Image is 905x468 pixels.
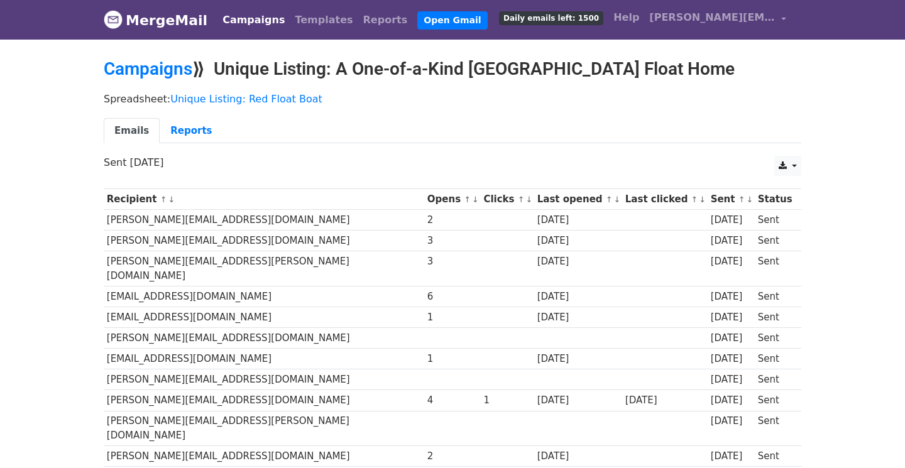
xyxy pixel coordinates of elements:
[755,390,795,411] td: Sent
[104,210,424,231] td: [PERSON_NAME][EMAIL_ADDRESS][DOMAIN_NAME]
[711,449,752,464] div: [DATE]
[104,156,801,169] p: Sent [DATE]
[168,195,175,204] a: ↓
[711,352,752,366] div: [DATE]
[160,118,222,144] a: Reports
[518,195,525,204] a: ↑
[104,411,424,446] td: [PERSON_NAME][EMAIL_ADDRESS][PERSON_NAME][DOMAIN_NAME]
[537,449,619,464] div: [DATE]
[755,349,795,369] td: Sent
[699,195,706,204] a: ↓
[104,10,123,29] img: MergeMail logo
[755,251,795,286] td: Sent
[708,189,755,210] th: Sent
[711,393,752,408] div: [DATE]
[472,195,479,204] a: ↓
[104,189,424,210] th: Recipient
[483,393,531,408] div: 1
[537,393,619,408] div: [DATE]
[104,231,424,251] td: [PERSON_NAME][EMAIL_ADDRESS][DOMAIN_NAME]
[417,11,487,30] a: Open Gmail
[537,290,619,304] div: [DATE]
[104,7,207,33] a: MergeMail
[755,446,795,467] td: Sent
[290,8,358,33] a: Templates
[481,189,534,210] th: Clicks
[104,58,801,80] h2: ⟫ Unique Listing: A One-of-a-Kind [GEOGRAPHIC_DATA] Float Home
[104,446,424,467] td: [PERSON_NAME][EMAIL_ADDRESS][DOMAIN_NAME]
[104,251,424,286] td: [PERSON_NAME][EMAIL_ADDRESS][PERSON_NAME][DOMAIN_NAME]
[537,234,619,248] div: [DATE]
[537,213,619,227] div: [DATE]
[104,390,424,411] td: [PERSON_NAME][EMAIL_ADDRESS][DOMAIN_NAME]
[738,195,745,204] a: ↑
[711,234,752,248] div: [DATE]
[755,210,795,231] td: Sent
[427,310,478,325] div: 1
[494,5,608,30] a: Daily emails left: 1500
[104,286,424,307] td: [EMAIL_ADDRESS][DOMAIN_NAME]
[622,189,708,210] th: Last clicked
[711,373,752,387] div: [DATE]
[464,195,471,204] a: ↑
[537,310,619,325] div: [DATE]
[499,11,603,25] span: Daily emails left: 1500
[711,414,752,428] div: [DATE]
[424,189,481,210] th: Opens
[427,254,478,269] div: 3
[755,189,795,210] th: Status
[427,352,478,366] div: 1
[104,349,424,369] td: [EMAIL_ADDRESS][DOMAIN_NAME]
[525,195,532,204] a: ↓
[104,369,424,390] td: [PERSON_NAME][EMAIL_ADDRESS][DOMAIN_NAME]
[711,213,752,227] div: [DATE]
[755,231,795,251] td: Sent
[625,393,705,408] div: [DATE]
[427,393,478,408] div: 4
[427,449,478,464] div: 2
[427,234,478,248] div: 3
[104,328,424,349] td: [PERSON_NAME][EMAIL_ADDRESS][DOMAIN_NAME]
[104,307,424,328] td: [EMAIL_ADDRESS][DOMAIN_NAME]
[537,254,619,269] div: [DATE]
[649,10,775,25] span: [PERSON_NAME][EMAIL_ADDRESS][DOMAIN_NAME]
[711,331,752,346] div: [DATE]
[606,195,613,204] a: ↑
[755,328,795,349] td: Sent
[755,307,795,328] td: Sent
[608,5,644,30] a: Help
[427,290,478,304] div: 6
[711,290,752,304] div: [DATE]
[104,58,192,79] a: Campaigns
[614,195,621,204] a: ↓
[104,118,160,144] a: Emails
[534,189,622,210] th: Last opened
[160,195,167,204] a: ↑
[711,310,752,325] div: [DATE]
[711,254,752,269] div: [DATE]
[755,411,795,446] td: Sent
[644,5,791,35] a: [PERSON_NAME][EMAIL_ADDRESS][DOMAIN_NAME]
[170,93,322,105] a: Unique Listing: Red Float Boat
[746,195,753,204] a: ↓
[691,195,698,204] a: ↑
[755,286,795,307] td: Sent
[217,8,290,33] a: Campaigns
[427,213,478,227] div: 2
[358,8,413,33] a: Reports
[755,369,795,390] td: Sent
[104,92,801,106] p: Spreadsheet:
[537,352,619,366] div: [DATE]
